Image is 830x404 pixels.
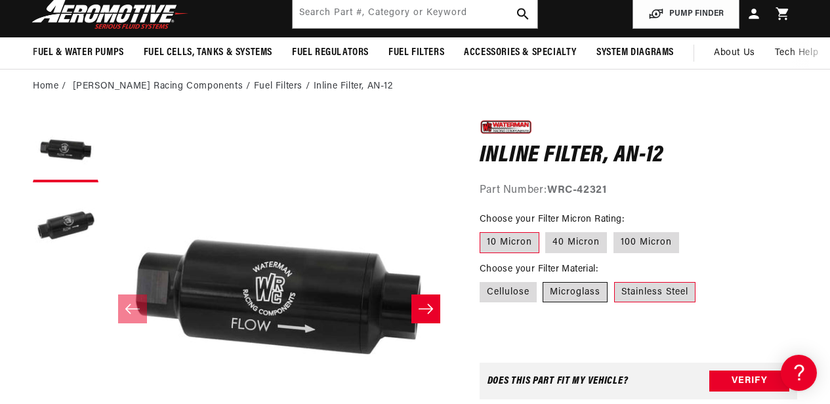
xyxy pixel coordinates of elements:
div: Does This part fit My vehicle? [488,376,629,386]
summary: Fuel & Water Pumps [23,37,134,68]
legend: Choose your Filter Micron Rating: [480,212,625,226]
button: Contact Us [13,351,249,374]
span: Fuel Filters [388,46,444,60]
h1: Inline Filter, AN-12 [480,146,797,167]
button: Slide right [411,294,440,323]
a: EFI Regulators [13,166,249,186]
label: Cellulose [480,282,537,303]
a: Getting Started [13,111,249,132]
summary: Fuel Cells, Tanks & Systems [134,37,282,68]
button: Load image 1 in gallery view [33,117,98,182]
div: Part Number: [480,182,797,199]
li: Inline Filter, AN-12 [314,79,393,94]
summary: Tech Help [765,37,828,69]
a: [PERSON_NAME] Racing Components [73,79,243,94]
legend: Choose your Filter Material: [480,262,599,276]
span: Fuel Cells, Tanks & Systems [144,46,272,60]
div: General [13,91,249,104]
label: Stainless Steel [614,282,695,303]
label: 40 Micron [545,232,607,253]
a: EFI Fuel Pumps [13,227,249,247]
span: Fuel & Water Pumps [33,46,124,60]
a: About Us [704,37,765,69]
div: Frequently Asked Questions [13,145,249,157]
strong: WRC-42321 [547,185,606,195]
nav: breadcrumbs [33,79,797,94]
a: Carbureted Fuel Pumps [13,186,249,207]
label: Microglass [543,282,608,303]
button: Slide left [118,294,147,323]
button: Load image 2 in gallery view [33,189,98,254]
summary: Fuel Filters [379,37,454,68]
span: About Us [714,48,755,58]
span: Fuel Regulators [292,46,369,60]
a: Carbureted Regulators [13,207,249,227]
a: Brushless Fuel Pumps [13,268,249,289]
li: Fuel Filters [254,79,314,94]
summary: System Diagrams [587,37,684,68]
summary: Accessories & Specialty [454,37,587,68]
label: 100 Micron [613,232,679,253]
label: 10 Micron [480,232,539,253]
a: Home [33,79,58,94]
span: System Diagrams [596,46,674,60]
a: POWERED BY ENCHANT [180,378,253,390]
summary: Fuel Regulators [282,37,379,68]
button: Verify [709,371,789,392]
span: Tech Help [775,46,818,60]
a: 340 Stealth Fuel Pumps [13,247,249,268]
span: Accessories & Specialty [464,46,577,60]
